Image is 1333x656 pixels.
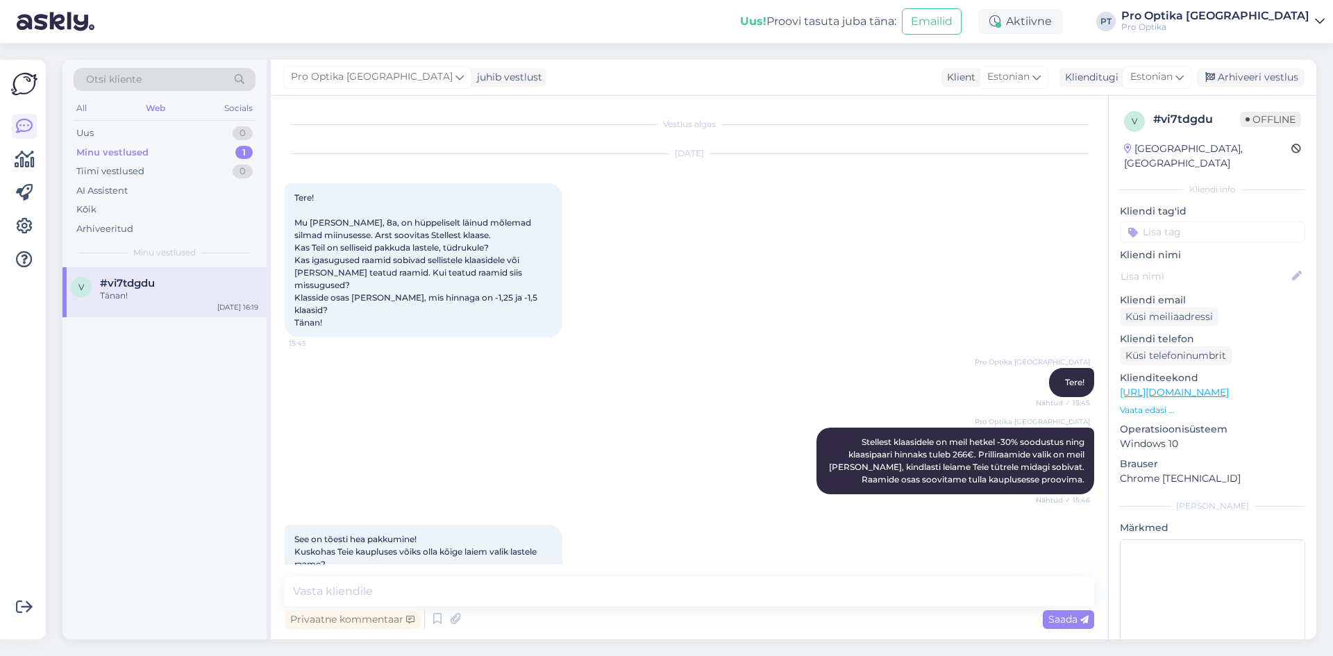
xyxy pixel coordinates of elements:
span: Pro Optika [GEOGRAPHIC_DATA] [975,357,1090,367]
div: Tänan! [100,289,258,302]
span: Stellest klaasidele on meil hetkel -30% soodustus ning klaasipaari hinnaks tuleb 266€. Prilliraam... [829,437,1087,485]
div: Vestlus algas [285,118,1094,131]
p: Märkmed [1120,521,1305,535]
div: Web [143,99,168,117]
span: v [1132,116,1137,126]
div: Kliendi info [1120,183,1305,196]
p: Kliendi nimi [1120,248,1305,262]
span: Otsi kliente [86,72,142,87]
p: Chrome [TECHNICAL_ID] [1120,471,1305,486]
div: 0 [233,165,253,178]
div: [DATE] [285,147,1094,160]
div: Minu vestlused [76,146,149,160]
p: Kliendi tag'id [1120,204,1305,219]
p: Klienditeekond [1120,371,1305,385]
span: Minu vestlused [133,246,196,259]
div: Socials [221,99,255,117]
div: [DATE] 16:19 [217,302,258,312]
p: Kliendi telefon [1120,332,1305,346]
div: AI Assistent [76,184,128,198]
input: Lisa nimi [1121,269,1289,284]
span: Estonian [987,69,1030,85]
div: Küsi meiliaadressi [1120,308,1218,326]
span: 15:45 [289,338,341,348]
span: Tere! Mu [PERSON_NAME], 8a, on hüppeliselt läinud mõlemad silmad miinusesse. Arst soovitas Stelle... [294,192,539,328]
div: 0 [233,126,253,140]
span: Estonian [1130,69,1173,85]
p: Kliendi email [1120,293,1305,308]
p: Vaata edasi ... [1120,404,1305,417]
div: PT [1096,12,1116,31]
span: Pro Optika [GEOGRAPHIC_DATA] [291,69,453,85]
a: [URL][DOMAIN_NAME] [1120,386,1229,398]
span: Nähtud ✓ 15:46 [1036,495,1090,505]
span: Offline [1240,112,1301,127]
p: Operatsioonisüsteem [1120,422,1305,437]
span: See on tõesti hea pakkumine! Kuskohas Teie kaupluses võiks olla kõige laiem valik lastele raame? [294,534,539,569]
div: Küsi telefoninumbrit [1120,346,1232,365]
div: [PERSON_NAME] [1120,500,1305,512]
div: All [74,99,90,117]
img: Askly Logo [11,71,37,97]
span: Pro Optika [GEOGRAPHIC_DATA] [975,417,1090,427]
div: Klienditugi [1059,70,1118,85]
span: v [78,282,84,292]
div: Proovi tasuta juba täna: [740,13,896,30]
div: Aktiivne [978,9,1063,34]
div: Tiimi vestlused [76,165,144,178]
div: Arhiveeri vestlus [1197,68,1304,87]
span: Nähtud ✓ 15:45 [1036,398,1090,408]
span: Tere! [1065,377,1084,387]
div: Uus [76,126,94,140]
div: juhib vestlust [471,70,542,85]
div: Kõik [76,203,97,217]
div: # vi7tdgdu [1153,111,1240,128]
a: Pro Optika [GEOGRAPHIC_DATA]Pro Optika [1121,10,1325,33]
div: [GEOGRAPHIC_DATA], [GEOGRAPHIC_DATA] [1124,142,1291,171]
span: Saada [1048,613,1089,625]
input: Lisa tag [1120,221,1305,242]
div: Privaatne kommentaar [285,610,420,629]
p: Brauser [1120,457,1305,471]
div: Arhiveeritud [76,222,133,236]
p: Windows 10 [1120,437,1305,451]
button: Emailid [902,8,962,35]
div: Klient [941,70,975,85]
b: Uus! [740,15,766,28]
span: #vi7tdgdu [100,277,155,289]
div: Pro Optika [1121,22,1309,33]
div: Pro Optika [GEOGRAPHIC_DATA] [1121,10,1309,22]
div: 1 [235,146,253,160]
